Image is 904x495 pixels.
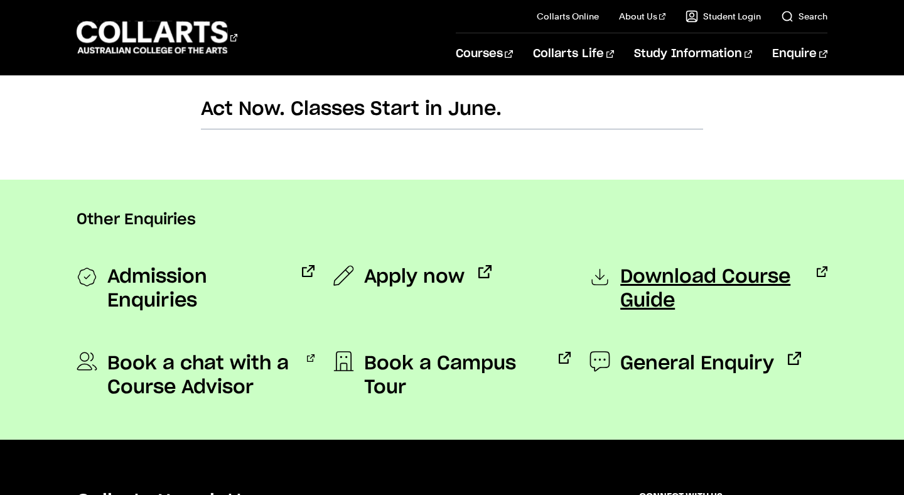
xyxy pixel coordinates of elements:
[77,352,314,400] a: Book a chat with a Course Advisor
[620,352,774,376] span: General Enquiry
[619,10,665,23] a: About Us
[333,352,571,400] a: Book a Campus Tour
[589,265,827,313] a: Download Course Guide
[589,352,801,376] a: General Enquiry
[201,97,703,129] h2: Act Now. Classes Start in June.
[364,352,545,400] span: Book a Campus Tour
[533,33,614,75] a: Collarts Life
[107,352,293,400] span: Book a chat with a Course Advisor
[537,10,599,23] a: Collarts Online
[77,19,237,55] div: Go to homepage
[77,265,314,313] a: Admission Enquiries
[333,265,492,289] a: Apply now
[620,265,803,313] span: Download Course Guide
[77,210,827,230] p: Other Enquiries
[686,10,761,23] a: Student Login
[781,10,827,23] a: Search
[364,265,465,289] span: Apply now
[107,265,288,313] span: Admission Enquiries
[772,33,827,75] a: Enquire
[456,33,513,75] a: Courses
[634,33,752,75] a: Study Information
